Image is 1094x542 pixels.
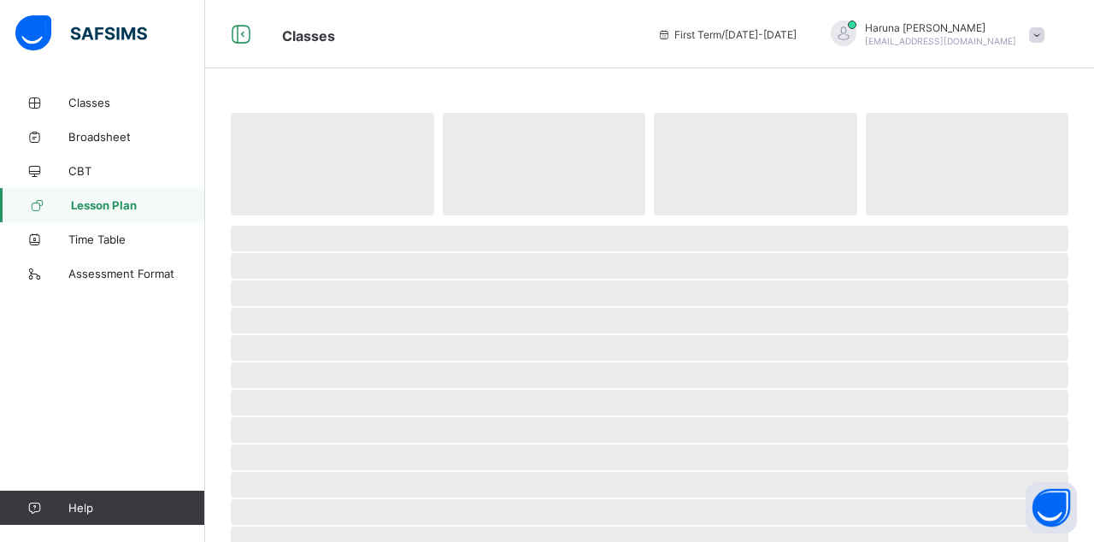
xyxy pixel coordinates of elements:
span: ‌ [231,335,1068,361]
span: ‌ [231,390,1068,415]
span: Broadsheet [68,130,205,144]
span: ‌ [231,308,1068,333]
div: Haruna Ibrahim [814,21,1053,49]
span: session/term information [657,28,797,41]
span: ‌ [654,113,857,215]
span: ‌ [231,472,1068,498]
span: ‌ [231,226,1068,251]
span: ‌ [231,417,1068,443]
span: Classes [68,96,205,109]
span: ‌ [231,253,1068,279]
span: Classes [282,27,335,44]
button: Open asap [1026,482,1077,533]
span: CBT [68,164,205,178]
span: Assessment Format [68,267,205,280]
span: [EMAIL_ADDRESS][DOMAIN_NAME] [865,36,1016,46]
span: ‌ [231,499,1068,525]
span: Lesson Plan [71,198,205,212]
span: Time Table [68,233,205,246]
span: ‌ [231,445,1068,470]
img: safsims [15,15,147,51]
span: Help [68,501,204,515]
span: ‌ [231,362,1068,388]
span: ‌ [231,280,1068,306]
span: ‌ [866,113,1069,215]
span: ‌ [443,113,646,215]
span: ‌ [231,113,434,215]
span: Haruna [PERSON_NAME] [865,21,1016,34]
